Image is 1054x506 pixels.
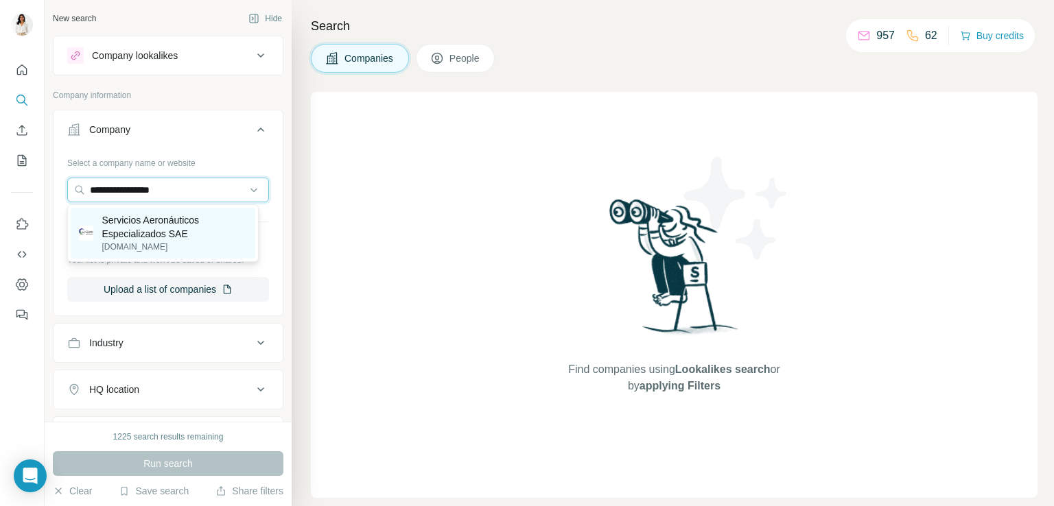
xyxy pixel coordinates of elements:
div: Industry [89,336,124,350]
button: Use Surfe on LinkedIn [11,212,33,237]
button: Quick start [11,58,33,82]
button: Clear [53,484,92,498]
img: Servicios Aeronáuticos Especializados SAE [79,226,94,241]
img: Avatar [11,14,33,36]
div: 1225 search results remaining [113,431,224,443]
p: 62 [925,27,937,44]
span: People [449,51,481,65]
h4: Search [311,16,1038,36]
p: Company information [53,89,283,101]
button: HQ location [54,373,283,406]
button: Use Surfe API [11,242,33,267]
div: Company [89,123,130,136]
p: [DOMAIN_NAME] [102,241,246,253]
button: Save search [119,484,189,498]
button: Enrich CSV [11,118,33,143]
img: Surfe Illustration - Stars [675,147,798,270]
button: Search [11,88,33,112]
img: Surfe Illustration - Woman searching with binoculars [603,195,746,348]
span: Lookalikes search [675,363,771,375]
button: Buy credits [960,26,1024,45]
button: Feedback [11,302,33,327]
button: Dashboard [11,272,33,297]
div: New search [53,12,96,25]
button: Upload a list of companies [67,277,269,302]
button: Share filters [215,484,283,498]
div: Company lookalikes [92,49,178,62]
button: Company [54,113,283,152]
span: Find companies using or by [564,361,784,394]
button: Annual revenue ($) [54,420,283,453]
div: Select a company name or website [67,152,269,169]
button: Hide [239,8,292,29]
span: applying Filters [640,380,721,391]
div: HQ location [89,383,139,396]
p: 957 [876,27,895,44]
p: Servicios Aeronáuticos Especializados SAE [102,213,246,241]
button: My lists [11,148,33,173]
button: Company lookalikes [54,39,283,72]
div: Open Intercom Messenger [14,459,47,492]
button: Industry [54,326,283,359]
span: Companies [344,51,395,65]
